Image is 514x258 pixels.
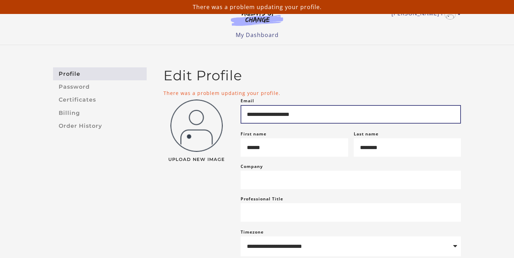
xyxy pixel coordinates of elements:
label: Professional Title [241,195,283,203]
a: My Dashboard [236,31,279,39]
label: Last name [354,131,379,137]
label: Email [241,97,254,105]
label: Timezone [241,229,264,235]
label: First name [241,131,266,137]
span: Upload New Image [163,157,229,162]
a: Order History [53,119,147,132]
label: Company [241,162,263,171]
h2: Edit Profile [163,67,461,84]
a: Profile [53,67,147,80]
p: There was a problem updating your profile. [3,3,511,11]
a: Billing [53,106,147,119]
a: Password [53,80,147,93]
a: Certificates [53,94,147,106]
li: There was a problem updating your profile. [163,89,461,97]
img: Agents of Change Logo [223,10,291,26]
a: Toggle menu [391,8,457,20]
